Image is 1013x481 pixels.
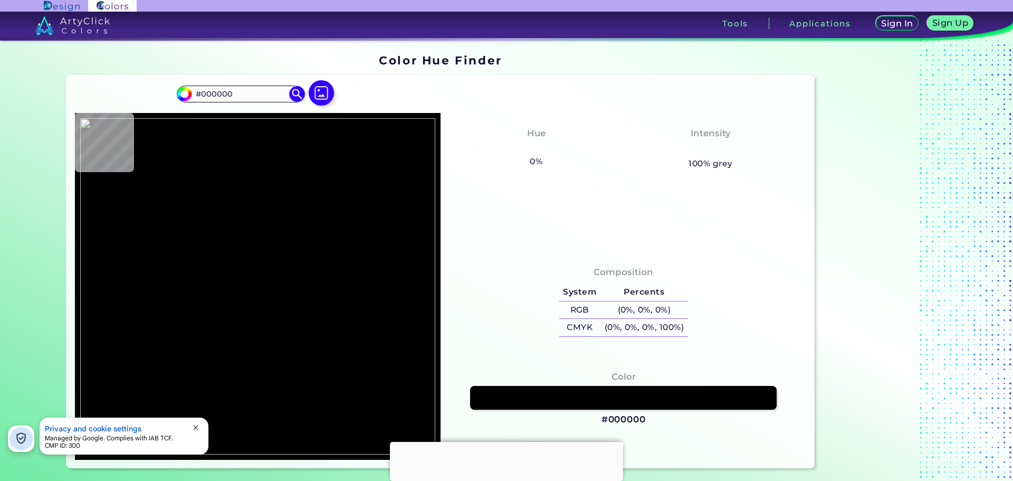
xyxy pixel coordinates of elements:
[929,17,971,30] a: Sign Up
[80,118,435,455] img: 0db93adf-7778-4772-bdfe-63b5c62d8ec7
[600,319,688,336] h5: (0%, 0%, 0%, 100%)
[601,413,646,426] h3: #000000
[289,86,305,102] img: icon search
[527,126,546,141] h4: Hue
[722,20,748,27] h3: Tools
[600,301,688,319] h5: (0%, 0%, 0%)
[934,19,967,27] h5: Sign Up
[693,143,728,155] h3: None
[309,80,334,106] img: icon picture
[877,17,916,30] a: Sign In
[192,87,290,101] input: type color..
[526,155,547,168] h5: 0%
[390,442,623,478] iframe: Advertisement
[559,301,600,319] h5: RGB
[819,50,951,473] iframe: Advertisement
[35,16,110,35] img: logo_artyclick_colors_white.svg
[44,1,79,11] img: ArtyClick Design logo
[691,126,731,141] h4: Intensity
[559,284,600,301] h5: System
[600,284,688,301] h5: Percents
[519,143,554,155] h3: None
[789,20,851,27] h3: Applications
[559,319,600,336] h5: CMYK
[611,369,636,384] h4: Color
[594,265,653,280] h4: Composition
[689,157,732,171] h5: 100% grey
[883,20,912,27] h5: Sign In
[379,52,502,68] h1: Color Hue Finder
